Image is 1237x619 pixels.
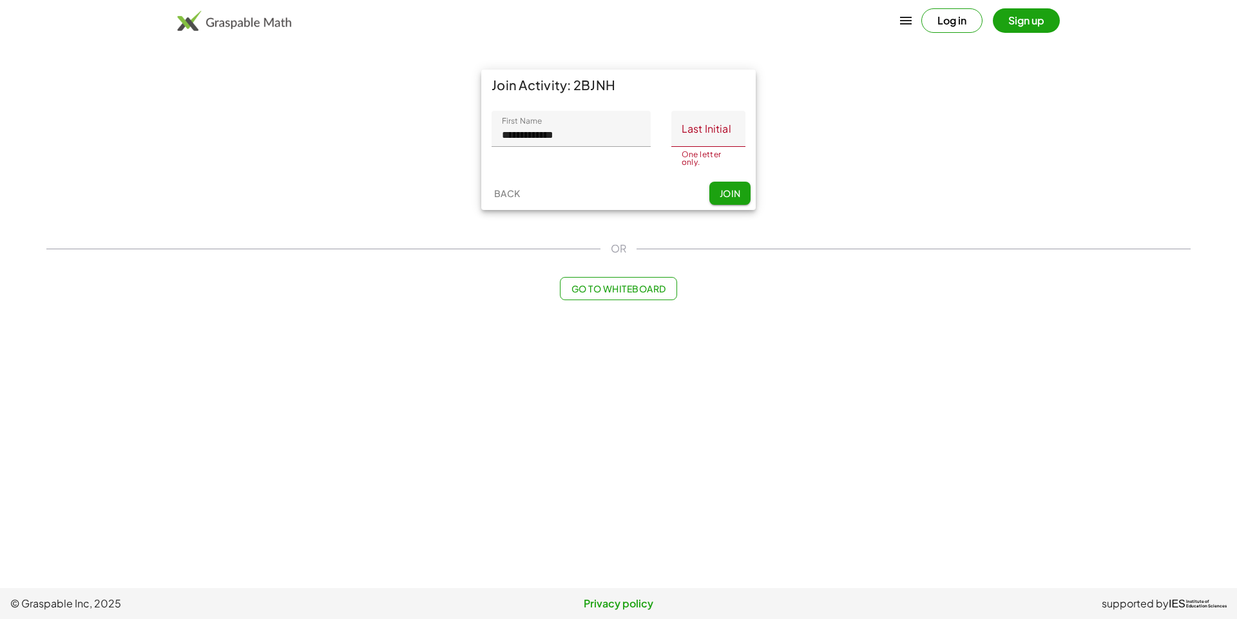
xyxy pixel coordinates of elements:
[494,187,520,199] span: Back
[560,277,676,300] button: Go to Whiteboard
[481,70,756,100] div: Join Activity: 2BJNH
[571,283,666,294] span: Go to Whiteboard
[719,187,740,199] span: Join
[1169,598,1185,610] span: IES
[993,8,1060,33] button: Sign up
[921,8,983,33] button: Log in
[1169,596,1227,611] a: IESInstitute ofEducation Sciences
[486,182,528,205] button: Back
[1102,596,1169,611] span: supported by
[611,241,626,256] span: OR
[10,596,416,611] span: © Graspable Inc, 2025
[1186,600,1227,609] span: Institute of Education Sciences
[709,182,751,205] button: Join
[416,596,821,611] a: Privacy policy
[682,151,735,166] div: One letter only.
